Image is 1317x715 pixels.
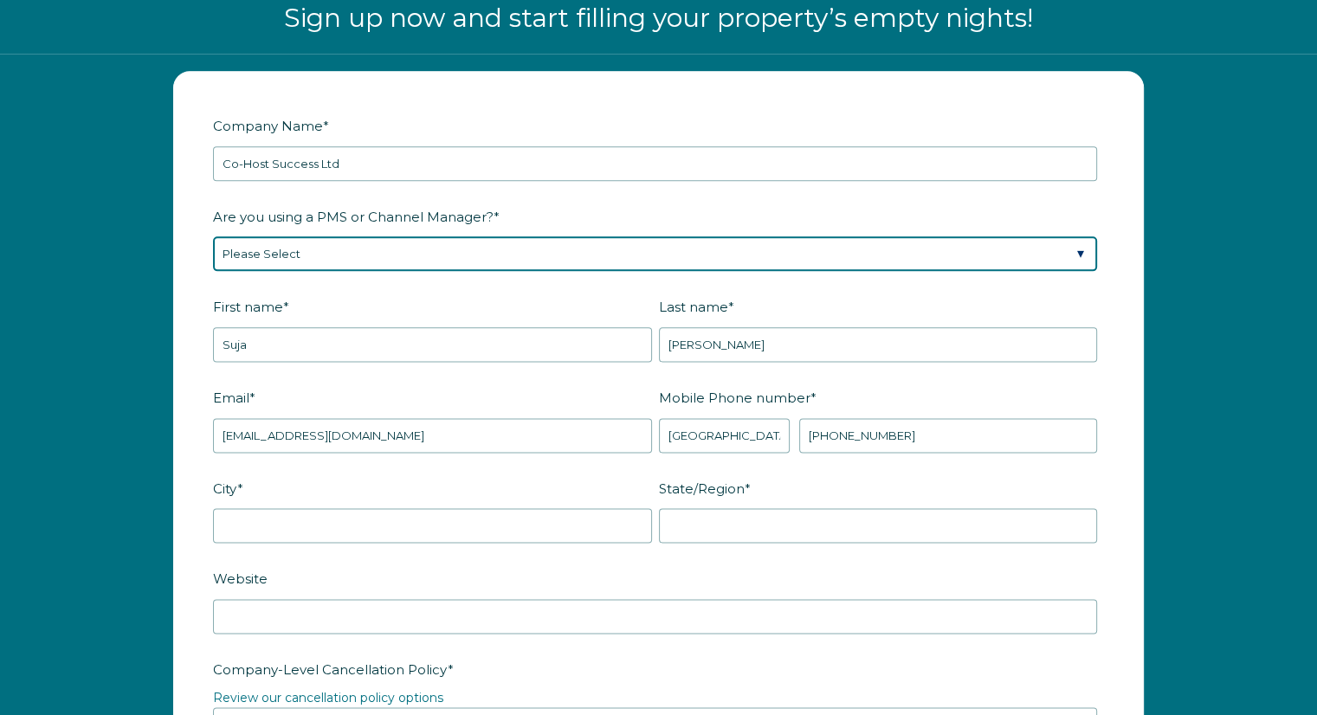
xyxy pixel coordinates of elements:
[284,2,1033,34] span: Sign up now and start filling your property’s empty nights!
[213,113,323,139] span: Company Name
[213,384,249,411] span: Email
[659,293,728,320] span: Last name
[659,475,745,502] span: State/Region
[213,690,443,705] a: Review our cancellation policy options
[659,384,810,411] span: Mobile Phone number
[213,293,283,320] span: First name
[213,203,494,230] span: Are you using a PMS or Channel Manager?
[213,565,268,592] span: Website
[213,656,448,683] span: Company-Level Cancellation Policy
[213,475,237,502] span: City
